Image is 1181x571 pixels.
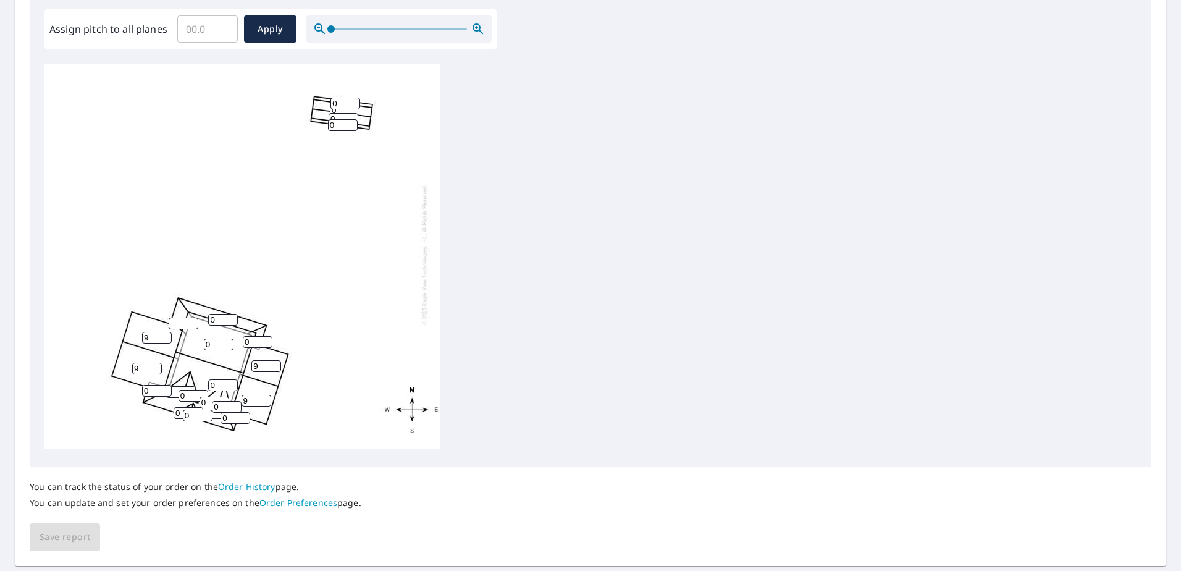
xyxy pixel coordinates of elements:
label: Assign pitch to all planes [49,22,167,36]
a: Order Preferences [259,497,337,509]
input: 00.0 [177,12,238,46]
button: Apply [244,15,296,43]
a: Order History [218,481,275,493]
p: You can track the status of your order on the page. [30,481,361,493]
span: Apply [254,22,287,37]
p: You can update and set your order preferences on the page. [30,497,361,509]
